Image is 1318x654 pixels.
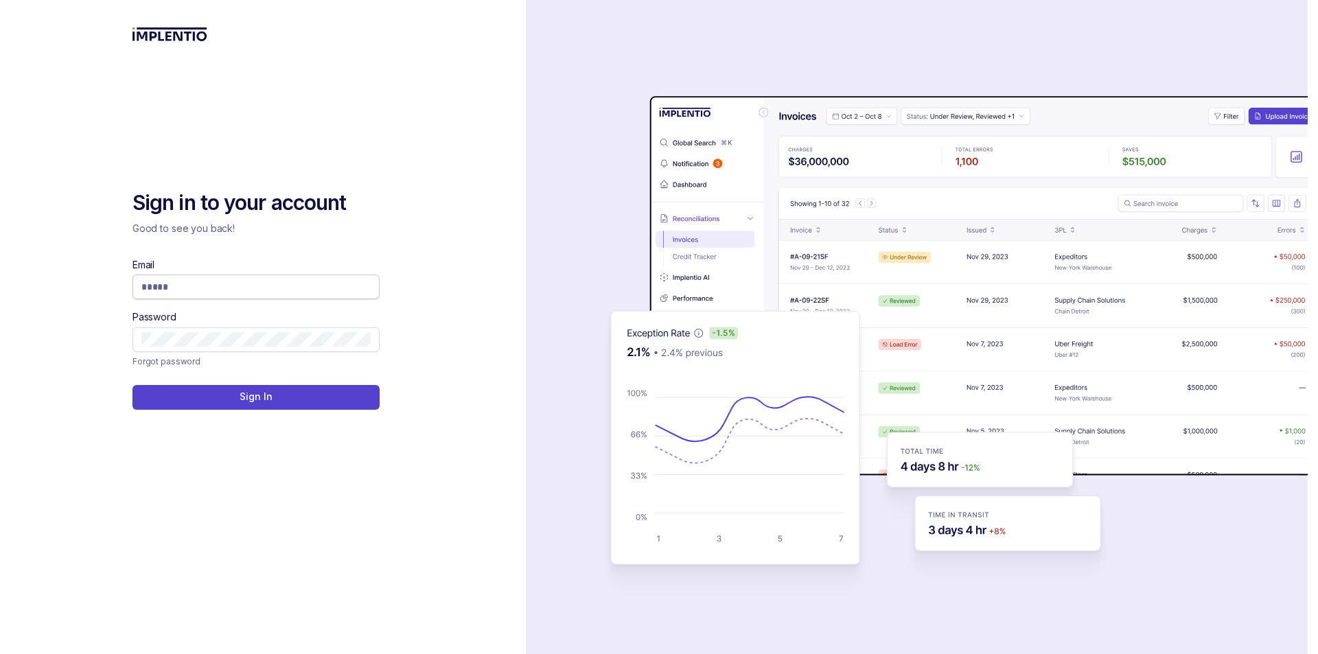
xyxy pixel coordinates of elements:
[132,355,200,369] p: Forgot password
[132,310,176,324] label: Password
[132,355,200,369] a: Link Forgot password
[132,385,380,410] button: Sign In
[132,258,154,272] label: Email
[132,189,380,217] h2: Sign in to your account
[240,390,272,404] p: Sign In
[132,27,207,41] img: logo
[132,222,380,235] p: Good to see you back!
